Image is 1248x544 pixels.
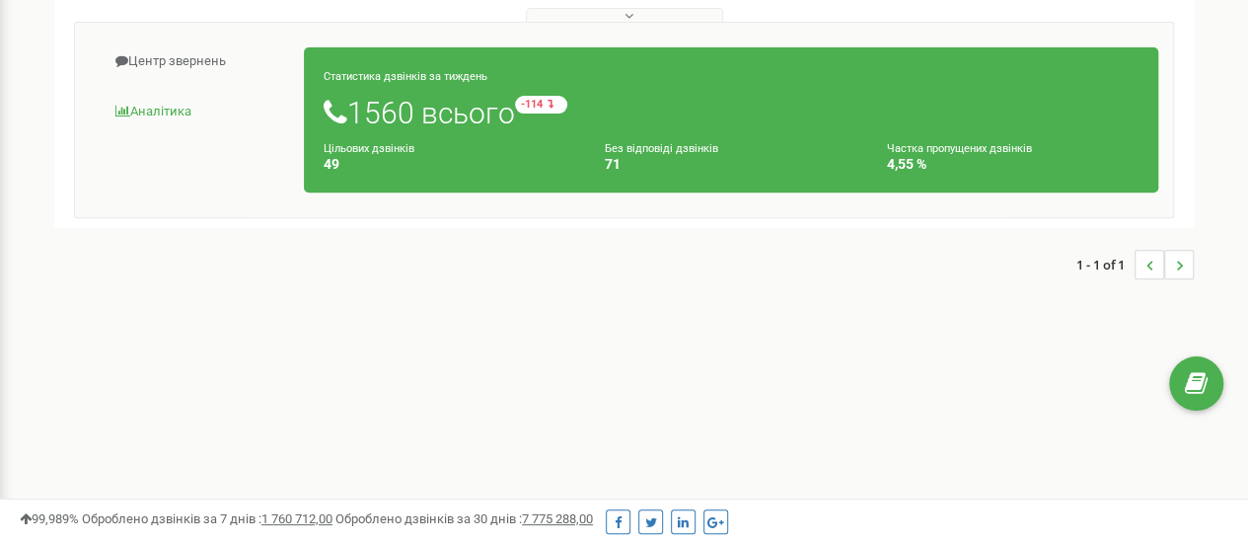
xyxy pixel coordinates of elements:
[605,142,718,155] small: Без відповіді дзвінків
[515,96,567,114] small: -114
[324,142,414,155] small: Цільових дзвінків
[887,157,1138,172] h4: 4,55 %
[261,511,332,526] u: 1 760 712,00
[20,511,79,526] span: 99,989%
[90,88,305,136] a: Аналiтика
[1076,230,1194,299] nav: ...
[335,511,593,526] span: Оброблено дзвінків за 30 днів :
[82,511,332,526] span: Оброблено дзвінків за 7 днів :
[90,38,305,86] a: Центр звернень
[522,511,593,526] u: 7 775 288,00
[324,70,487,83] small: Статистика дзвінків за тиждень
[1076,250,1135,279] span: 1 - 1 of 1
[605,157,856,172] h4: 71
[324,96,1138,129] h1: 1560 всього
[887,142,1032,155] small: Частка пропущених дзвінків
[324,157,575,172] h4: 49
